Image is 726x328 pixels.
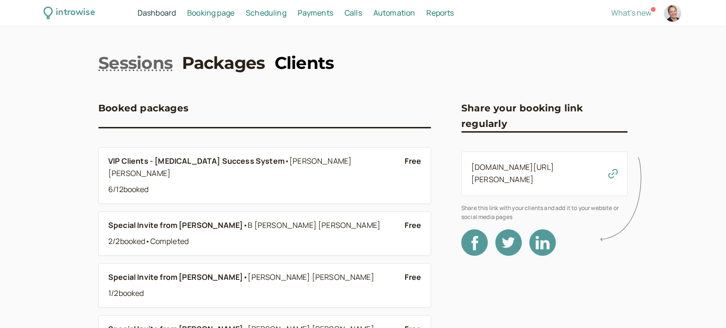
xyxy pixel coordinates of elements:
b: Free [405,220,421,230]
a: Calls [345,7,362,19]
iframe: Chat Widget [679,283,726,328]
a: VIP Clients - [MEDICAL_DATA] Success System•[PERSON_NAME] [PERSON_NAME] 6/12bookedFree [108,155,421,196]
span: Scheduling [246,8,286,18]
a: Automation [373,7,415,19]
span: • [145,236,150,246]
b: Free [405,272,421,282]
span: [PERSON_NAME] [PERSON_NAME] [248,272,374,282]
a: Reports [426,7,454,19]
span: Booking page [187,8,234,18]
b: Special Invite from [PERSON_NAME] [108,220,243,230]
div: 6 / 12 booked [108,184,405,196]
span: Calls [345,8,362,18]
a: Sessions [98,51,173,75]
span: Share this link with your clients and add it to your website or social media pages [461,203,628,222]
h3: Share your booking link regularly [461,101,628,131]
a: [DOMAIN_NAME][URL][PERSON_NAME] [471,162,554,185]
div: 2 / 2 booked Completed [108,235,405,248]
b: VIP Clients - [MEDICAL_DATA] Success System [108,156,285,166]
a: Special Invite from [PERSON_NAME]•B [PERSON_NAME] [PERSON_NAME] 2/2booked•CompletedFree [108,219,421,248]
div: introwise [56,6,95,20]
b: Special Invite from [PERSON_NAME] [108,272,243,282]
span: Payments [298,8,333,18]
span: • [285,156,289,166]
button: What's new [611,8,651,17]
div: 1 / 2 booked [108,287,405,300]
span: • [243,220,248,230]
a: Scheduling [246,7,286,19]
span: • [243,272,248,282]
b: Free [405,156,421,166]
span: What's new [611,8,651,18]
h3: Booked packages [98,101,189,116]
a: introwise [43,6,95,20]
span: B [PERSON_NAME] [PERSON_NAME] [248,220,380,230]
span: Reports [426,8,454,18]
a: Clients [275,51,334,75]
a: Booking page [187,7,234,19]
a: Account [663,3,683,23]
a: Special Invite from [PERSON_NAME]•[PERSON_NAME] [PERSON_NAME] 1/2bookedFree [108,271,421,300]
span: Dashboard [138,8,176,18]
span: Automation [373,8,415,18]
a: Dashboard [138,7,176,19]
a: Packages [182,51,265,75]
a: Payments [298,7,333,19]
